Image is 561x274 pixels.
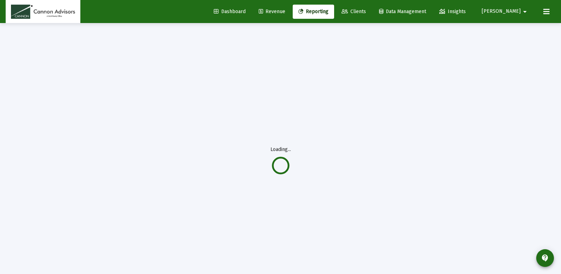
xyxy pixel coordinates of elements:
[482,9,521,15] span: [PERSON_NAME]
[473,4,538,18] button: [PERSON_NAME]
[439,9,466,15] span: Insights
[373,5,432,19] a: Data Management
[293,5,334,19] a: Reporting
[541,254,549,262] mat-icon: contact_support
[253,5,291,19] a: Revenue
[298,9,328,15] span: Reporting
[208,5,251,19] a: Dashboard
[336,5,372,19] a: Clients
[521,5,529,19] mat-icon: arrow_drop_down
[11,5,75,19] img: Dashboard
[434,5,471,19] a: Insights
[259,9,285,15] span: Revenue
[379,9,426,15] span: Data Management
[214,9,246,15] span: Dashboard
[342,9,366,15] span: Clients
